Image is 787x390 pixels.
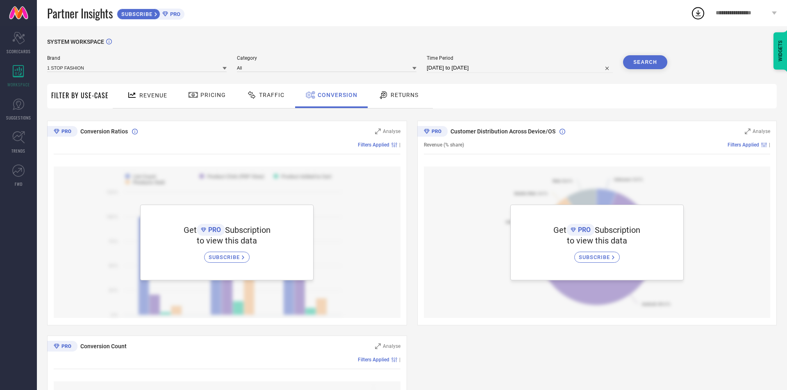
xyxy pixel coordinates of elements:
[553,225,566,235] span: Get
[769,142,770,148] span: |
[728,142,759,148] span: Filters Applied
[427,55,613,61] span: Time Period
[209,254,242,260] span: SUBSCRIBE
[225,225,271,235] span: Subscription
[51,90,109,100] span: Filter By Use-Case
[424,142,464,148] span: Revenue (% share)
[184,225,197,235] span: Get
[117,11,155,17] span: SUBSCRIBE
[7,81,30,88] span: WORKSPACE
[623,55,667,69] button: Search
[47,38,104,45] span: SYSTEM WORKSPACE
[579,254,612,260] span: SUBSCRIBE
[358,357,389,363] span: Filters Applied
[574,246,620,263] a: SUBSCRIBE
[427,63,613,73] input: Select time period
[375,343,381,349] svg: Zoom
[117,7,184,20] a: SUBSCRIBEPRO
[399,142,400,148] span: |
[237,55,416,61] span: Category
[47,5,113,22] span: Partner Insights
[47,341,77,353] div: Premium
[15,181,23,187] span: FWD
[200,92,226,98] span: Pricing
[47,55,227,61] span: Brand
[417,126,448,138] div: Premium
[753,128,770,134] span: Analyse
[6,115,31,121] span: SUGGESTIONS
[11,148,25,154] span: TRENDS
[7,48,31,54] span: SCORECARDS
[168,11,180,17] span: PRO
[358,142,389,148] span: Filters Applied
[691,6,705,20] div: Open download list
[383,128,400,134] span: Analyse
[375,128,381,134] svg: Zoom
[318,92,357,98] span: Conversion
[206,226,221,234] span: PRO
[745,128,751,134] svg: Zoom
[383,343,400,349] span: Analyse
[450,128,555,135] span: Customer Distribution Across Device/OS
[47,126,77,138] div: Premium
[204,246,250,263] a: SUBSCRIBE
[595,225,640,235] span: Subscription
[576,226,591,234] span: PRO
[567,236,627,246] span: to view this data
[391,92,419,98] span: Returns
[399,357,400,363] span: |
[139,92,167,99] span: Revenue
[197,236,257,246] span: to view this data
[259,92,284,98] span: Traffic
[80,343,127,349] span: Conversion Count
[80,128,128,135] span: Conversion Ratios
